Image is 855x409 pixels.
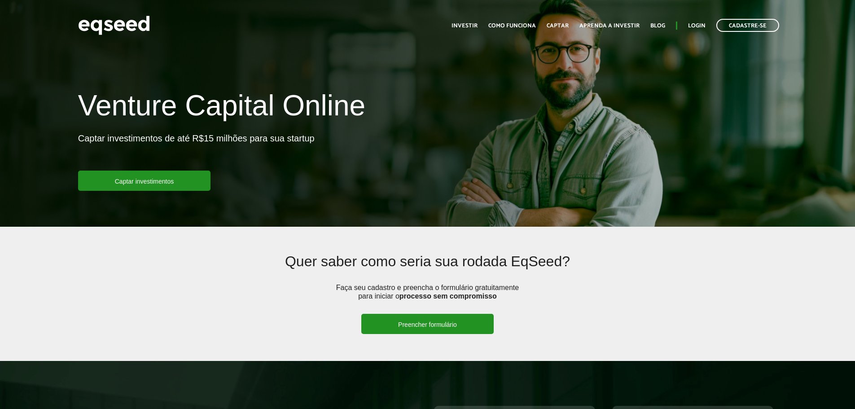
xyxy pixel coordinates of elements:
[78,171,211,191] a: Captar investimentos
[688,23,706,29] a: Login
[149,254,706,283] h2: Quer saber como seria sua rodada EqSeed?
[78,13,150,37] img: EqSeed
[547,23,569,29] a: Captar
[399,292,497,300] strong: processo sem compromisso
[333,283,522,314] p: Faça seu cadastro e preencha o formulário gratuitamente para iniciar o
[78,90,365,126] h1: Venture Capital Online
[452,23,478,29] a: Investir
[488,23,536,29] a: Como funciona
[579,23,640,29] a: Aprenda a investir
[716,19,779,32] a: Cadastre-se
[78,133,315,171] p: Captar investimentos de até R$15 milhões para sua startup
[361,314,494,334] a: Preencher formulário
[650,23,665,29] a: Blog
